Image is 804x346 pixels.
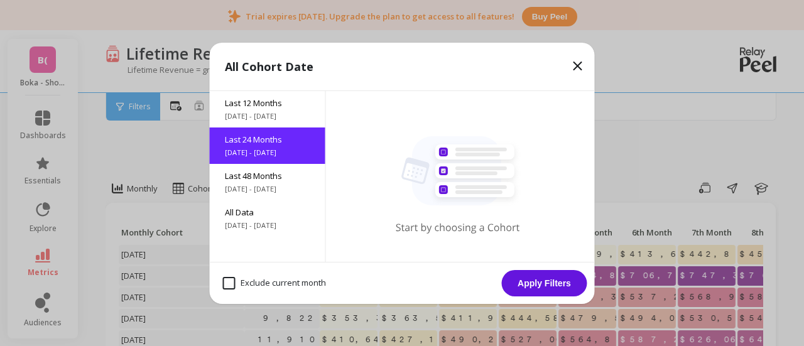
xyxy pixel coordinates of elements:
span: [DATE] - [DATE] [225,111,310,121]
span: [DATE] - [DATE] [225,220,310,230]
span: Last 12 Months [225,97,310,109]
span: Last 48 Months [225,170,310,181]
span: Exclude current month [223,277,326,289]
button: Apply Filters [502,270,587,296]
span: Last 24 Months [225,134,310,145]
p: All Cohort Date [225,58,313,75]
span: [DATE] - [DATE] [225,184,310,194]
span: [DATE] - [DATE] [225,148,310,158]
span: All Data [225,207,310,218]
